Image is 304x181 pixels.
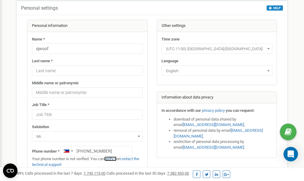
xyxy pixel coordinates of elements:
[32,109,143,120] input: Job Title
[3,163,17,178] button: Open CMP widget
[27,20,147,32] div: Personal information
[25,171,105,176] span: Calls processed in the last 7 days :
[284,147,298,161] div: Open Intercom Messenger
[32,37,45,42] label: Name *
[32,58,53,64] label: Last name *
[32,124,49,130] label: Salutation
[32,149,60,154] label: Phone number *
[32,80,79,86] label: Middle name or patronymic
[106,171,189,176] span: Calls processed in the last 30 days :
[34,132,141,141] span: Mr.
[157,92,277,104] div: Information about data privacy
[161,58,178,64] label: Language
[167,171,189,176] u: 7 382 453,00
[32,87,143,98] input: Middle name or patronymic
[161,108,201,113] strong: In accordance with our
[267,5,283,11] button: HELP
[84,171,105,176] u: 1 745 115,00
[61,146,75,156] div: Telephone country code
[21,5,58,11] h5: Personal settings
[157,20,277,32] div: Other settings
[104,157,117,161] a: verify it
[32,44,143,54] input: Name
[164,67,270,75] span: English
[164,45,270,53] span: (UTC-11:00) Pacific/Midway
[32,102,49,108] label: Job Title *
[32,156,143,167] p: Your phone number is not verified. You can or
[202,108,225,113] a: privacy policy
[32,131,143,141] span: Mr.
[174,117,272,128] li: download of personal data shared by email ,
[161,37,180,42] label: Time zone
[226,108,255,113] strong: you can request:
[161,44,272,54] span: (UTC-11:00) Pacific/Midway
[174,128,263,138] a: [EMAIL_ADDRESS][DOMAIN_NAME]
[174,139,272,150] li: restriction of personal data processing by email .
[61,146,132,156] input: +1-800-555-55-55
[174,128,272,139] li: removal of personal data by email ,
[183,122,244,127] a: [EMAIL_ADDRESS][DOMAIN_NAME]
[161,66,272,76] span: English
[32,66,143,76] input: Last name
[183,145,244,150] a: [EMAIL_ADDRESS][DOMAIN_NAME]
[32,157,139,167] a: contact the technical support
